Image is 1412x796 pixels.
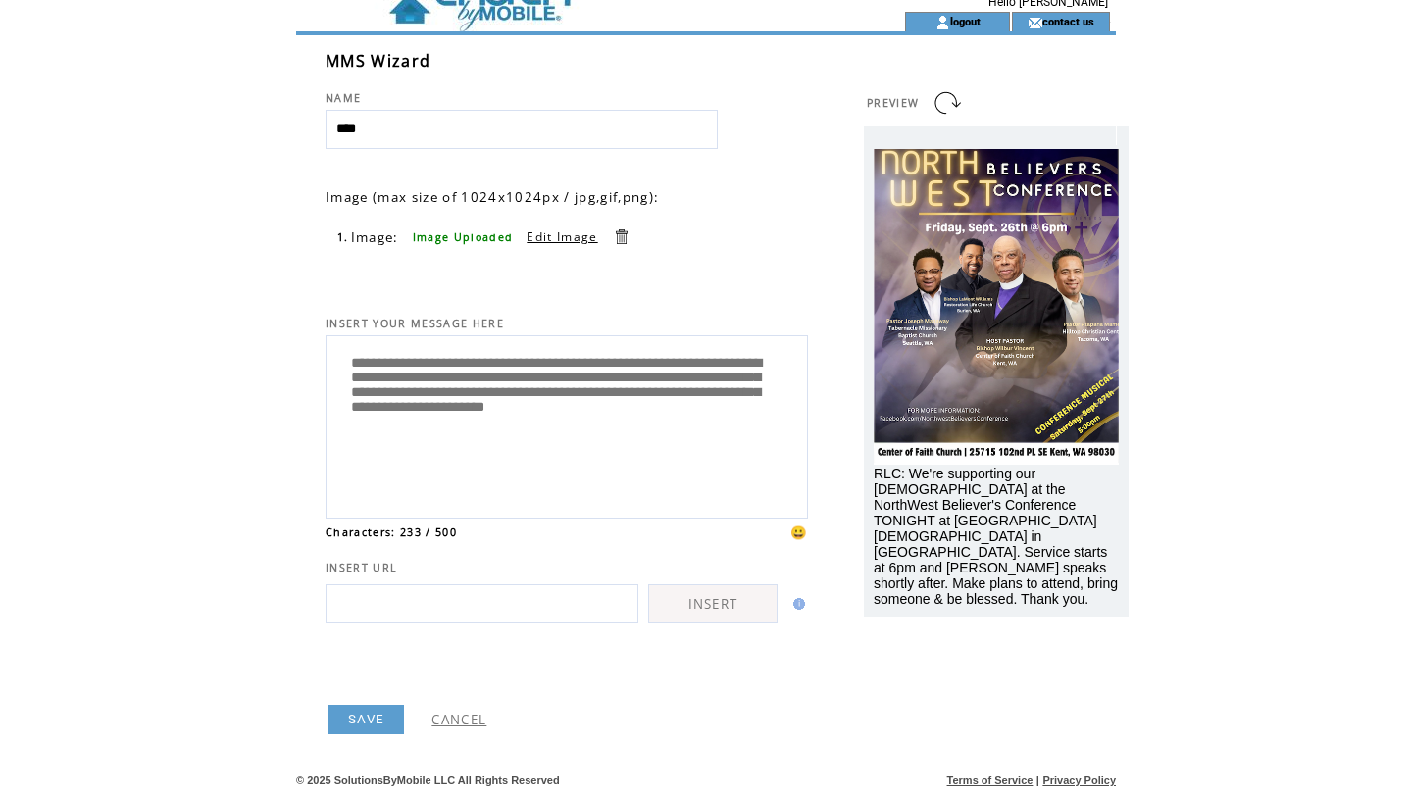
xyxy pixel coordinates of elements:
[935,15,950,30] img: account_icon.gif
[1042,774,1116,786] a: Privacy Policy
[351,228,399,246] span: Image:
[326,317,504,330] span: INSERT YOUR MESSAGE HERE
[790,523,808,541] span: 😀
[326,50,430,72] span: MMS Wizard
[1036,774,1039,786] span: |
[328,705,404,734] a: SAVE
[413,230,514,244] span: Image Uploaded
[787,598,805,610] img: help.gif
[326,91,361,105] span: NAME
[326,188,659,206] span: Image (max size of 1024x1024px / jpg,gif,png):
[431,711,486,728] a: CANCEL
[867,96,919,110] span: PREVIEW
[612,227,630,246] a: Delete this item
[296,774,560,786] span: © 2025 SolutionsByMobile LLC All Rights Reserved
[1042,15,1094,27] a: contact us
[648,584,778,623] a: INSERT
[874,466,1118,607] span: RLC: We're supporting our [DEMOGRAPHIC_DATA] at the NorthWest Believer's Conference TONIGHT at [G...
[326,561,397,574] span: INSERT URL
[1028,15,1042,30] img: contact_us_icon.gif
[947,774,1034,786] a: Terms of Service
[527,228,597,245] a: Edit Image
[950,15,981,27] a: logout
[337,230,349,244] span: 1.
[326,525,457,539] span: Characters: 233 / 500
